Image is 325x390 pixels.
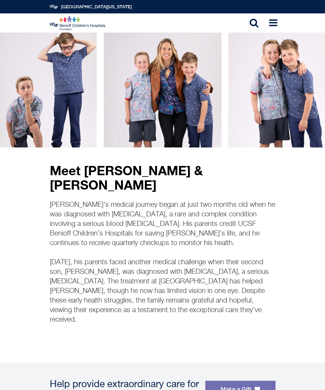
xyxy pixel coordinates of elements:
[50,16,106,30] img: Logo for UCSF Benioff Children's Hospitals Foundation
[50,163,276,192] p: Meet [PERSON_NAME] & [PERSON_NAME]
[50,200,276,325] p: [PERSON_NAME]'s medical journey began at just two months old when he was diagnosed with [MEDICAL_...
[61,4,132,9] a: [GEOGRAPHIC_DATA][US_STATE]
